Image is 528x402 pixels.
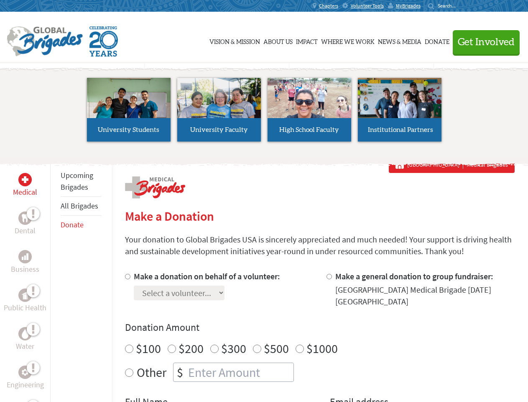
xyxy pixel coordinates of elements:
a: EngineeringEngineering [7,366,44,391]
span: Volunteer Tools [351,3,384,9]
a: DentalDental [15,211,36,237]
div: $ [173,363,186,381]
label: $300 [221,340,246,356]
input: Enter Amount [186,363,293,381]
a: Impact [296,20,318,62]
img: Business [22,253,28,260]
h4: Donation Amount [125,321,515,334]
span: MyBrigades [396,3,421,9]
a: MedicalMedical [13,173,37,198]
div: Medical [18,173,32,186]
span: Get Involved [458,37,515,47]
a: BusinessBusiness [11,250,39,275]
p: Public Health [4,302,46,314]
li: Donate [61,216,102,234]
a: News & Media [378,20,421,62]
img: Global Brigades Celebrating 20 Years [89,26,118,57]
div: Dental [18,211,32,225]
p: Business [11,263,39,275]
a: WaterWater [16,327,34,352]
p: Medical [13,186,37,198]
a: Public HealthPublic Health [4,289,46,314]
label: Other [137,363,166,382]
button: Get Involved [453,30,520,54]
a: Upcoming Brigades [61,170,93,192]
img: Medical [22,176,28,183]
h2: Make a Donation [125,209,515,224]
img: menu_brigades_submenu_3.jpg [268,78,351,119]
p: Dental [15,225,36,237]
a: Where We Work [321,20,375,62]
a: University Faculty [177,78,261,142]
label: $200 [179,340,204,356]
a: Institutional Partners [358,78,441,142]
span: Chapters [319,3,338,9]
label: $100 [136,340,161,356]
p: Water [16,340,34,352]
a: University Students [87,78,171,142]
a: All Brigades [61,201,98,211]
img: Dental [22,214,28,222]
div: [GEOGRAPHIC_DATA] Medical Brigade [DATE] [GEOGRAPHIC_DATA] [335,284,515,307]
img: Public Health [22,291,28,299]
img: menu_brigades_submenu_2.jpg [177,78,261,134]
p: Engineering [7,379,44,391]
img: menu_brigades_submenu_1.jpg [87,78,171,134]
img: Water [22,329,28,338]
img: Engineering [22,369,28,376]
li: All Brigades [61,197,102,216]
div: Public Health [18,289,32,302]
div: Business [18,250,32,263]
a: Vision & Mission [209,20,260,62]
label: Make a donation on behalf of a volunteer: [134,271,280,281]
label: Make a general donation to group fundraiser: [335,271,493,281]
span: High School Faculty [279,126,339,133]
a: Donate [425,20,449,62]
p: Your donation to Global Brigades USA is sincerely appreciated and much needed! Your support is dr... [125,234,515,257]
img: Global Brigades Logo [7,26,83,57]
span: Institutional Partners [368,126,433,133]
a: About Us [263,20,293,62]
a: Donate [61,220,84,229]
li: Upcoming Brigades [61,166,102,197]
input: Search... [438,3,462,9]
label: $500 [264,340,289,356]
label: $1000 [306,340,338,356]
div: Engineering [18,366,32,379]
span: University Faculty [190,126,248,133]
img: menu_brigades_submenu_4.jpg [358,78,441,134]
a: High School Faculty [268,78,351,142]
img: logo-medical.png [125,176,185,198]
span: University Students [98,126,159,133]
div: Water [18,327,32,340]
